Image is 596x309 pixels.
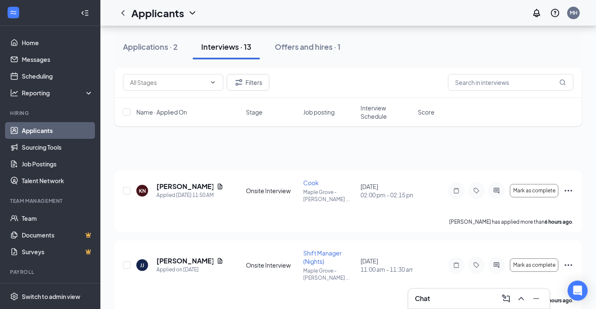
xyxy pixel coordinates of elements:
[513,188,555,194] span: Mark as complete
[140,262,144,269] div: JJ
[123,41,178,52] div: Applications · 2
[9,8,18,17] svg: WorkstreamLogo
[156,182,213,191] h5: [PERSON_NAME]
[361,191,413,199] span: 02:00 pm - 02:15 pm
[361,104,413,120] span: Interview Schedule
[275,41,340,52] div: Offers and hires · 1
[361,257,413,273] div: [DATE]
[22,51,93,68] a: Messages
[532,8,542,18] svg: Notifications
[303,189,356,203] p: Maple Grove - [PERSON_NAME] ...
[22,292,80,301] div: Switch to admin view
[451,262,461,268] svg: Note
[418,108,435,116] span: Score
[563,186,573,196] svg: Ellipses
[139,187,146,194] div: KN
[303,108,335,116] span: Job posting
[10,268,92,276] div: Payroll
[568,281,588,301] div: Open Intercom Messenger
[448,74,573,91] input: Search in interviews
[531,294,541,304] svg: Minimize
[529,292,543,305] button: Minimize
[303,179,319,186] span: Cook
[217,183,223,190] svg: Document
[570,9,578,16] div: MH
[10,89,18,97] svg: Analysis
[542,297,572,304] b: 20 hours ago
[136,108,187,116] span: Name · Applied On
[22,281,93,298] a: PayrollCrown
[451,187,461,194] svg: Note
[10,197,92,204] div: Team Management
[516,294,526,304] svg: ChevronUp
[361,182,413,199] div: [DATE]
[471,262,481,268] svg: Tag
[156,256,213,266] h5: [PERSON_NAME]
[22,68,93,84] a: Scheduling
[449,218,573,225] p: [PERSON_NAME] has applied more than .
[156,266,223,274] div: Applied on [DATE]
[10,292,18,301] svg: Settings
[130,78,206,87] input: All Stages
[22,210,93,227] a: Team
[22,139,93,156] a: Sourcing Tools
[246,186,298,195] div: Onsite Interview
[303,249,342,265] span: Shift Manager (Nights)
[361,265,413,273] span: 11:00 am - 11:30 am
[471,187,481,194] svg: Tag
[10,110,92,117] div: Hiring
[187,8,197,18] svg: ChevronDown
[217,258,223,264] svg: Document
[201,41,251,52] div: Interviews · 13
[246,261,298,269] div: Onsite Interview
[22,172,93,189] a: Talent Network
[156,191,223,199] div: Applied [DATE] 11:50 AM
[491,262,501,268] svg: ActiveChat
[210,79,216,86] svg: ChevronDown
[22,227,93,243] a: DocumentsCrown
[563,260,573,270] svg: Ellipses
[513,262,555,268] span: Mark as complete
[22,34,93,51] a: Home
[22,89,94,97] div: Reporting
[118,8,128,18] svg: ChevronLeft
[22,122,93,139] a: Applicants
[227,74,269,91] button: Filter Filters
[415,294,430,303] h3: Chat
[514,292,528,305] button: ChevronUp
[510,184,558,197] button: Mark as complete
[510,258,558,272] button: Mark as complete
[131,6,184,20] h1: Applicants
[234,77,244,87] svg: Filter
[559,79,566,86] svg: MagnifyingGlass
[81,9,89,17] svg: Collapse
[22,156,93,172] a: Job Postings
[550,8,560,18] svg: QuestionInfo
[499,292,513,305] button: ComposeMessage
[246,108,263,116] span: Stage
[22,243,93,260] a: SurveysCrown
[303,267,356,281] p: Maple Grove - [PERSON_NAME] ...
[545,219,572,225] b: 6 hours ago
[501,294,511,304] svg: ComposeMessage
[491,187,501,194] svg: ActiveChat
